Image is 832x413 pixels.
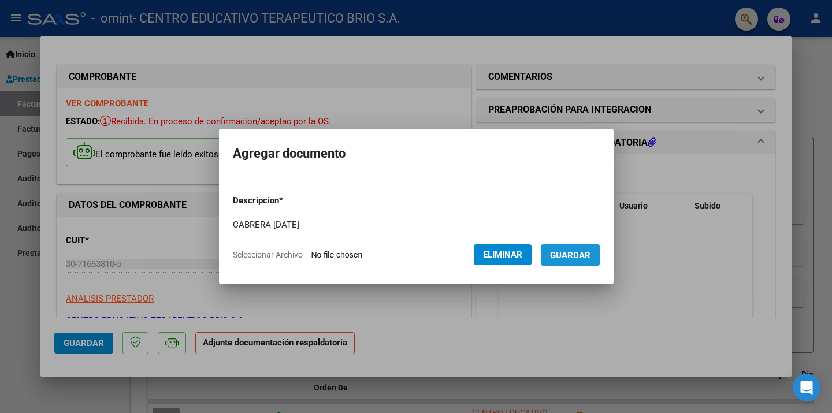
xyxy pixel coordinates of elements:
button: Guardar [541,244,600,266]
p: Descripcion [233,194,343,207]
span: Eliminar [483,250,522,260]
span: Guardar [550,250,590,261]
h2: Agregar documento [233,143,600,165]
button: Eliminar [474,244,532,265]
div: Open Intercom Messenger [793,374,820,401]
span: Seleccionar Archivo [233,250,303,259]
